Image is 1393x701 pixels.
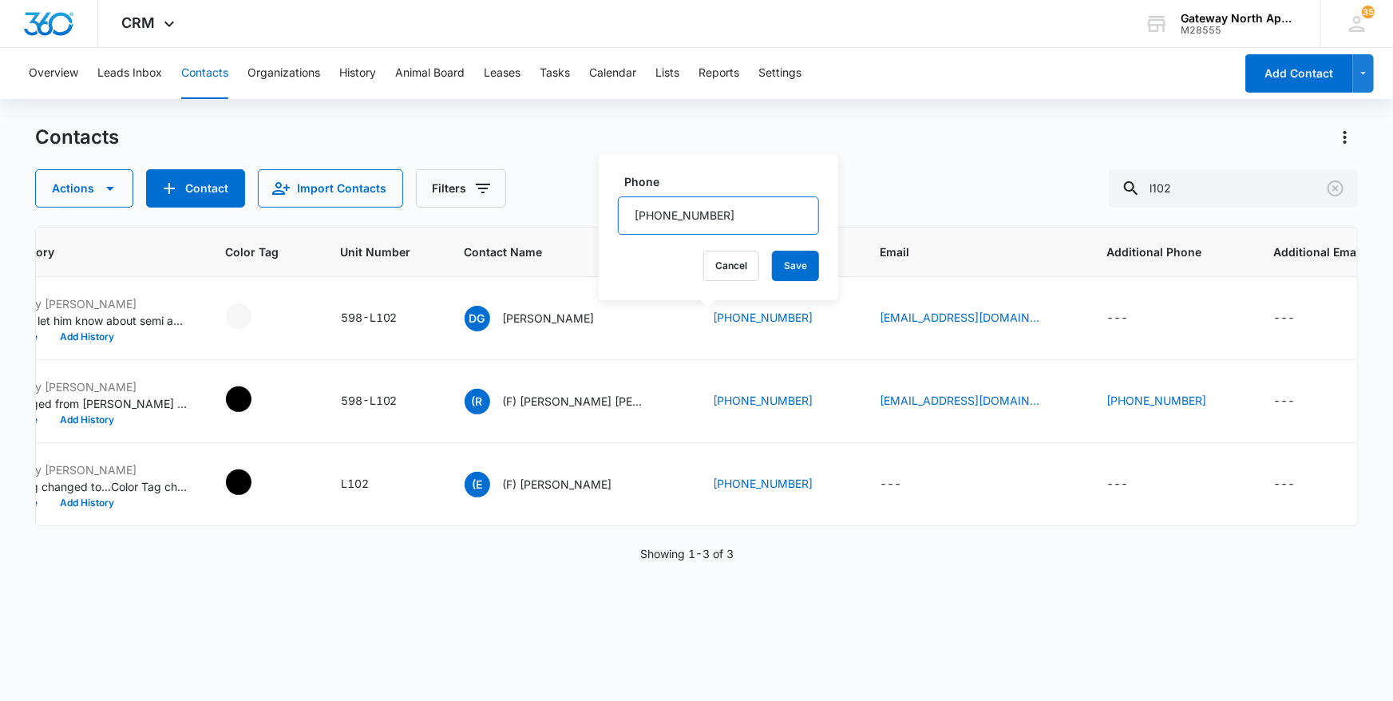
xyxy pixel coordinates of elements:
button: Add History [49,332,125,342]
button: Actions [1332,125,1358,150]
button: Leads Inbox [97,48,162,99]
div: Additional Phone - - Select to Edit Field [1107,309,1158,328]
input: Search Contacts [1109,169,1358,208]
input: Phone [618,196,819,235]
button: Animal Board [395,48,465,99]
button: Reports [698,48,739,99]
span: Additional Email [1274,244,1363,260]
div: Unit Number - L102 - Select to Edit Field [341,475,398,494]
div: Unit Number - 598-L102 - Select to Edit Field [341,392,426,411]
span: Additional Phone [1107,244,1236,260]
div: - - Select to Edit Field [226,386,280,412]
div: Phone - (303) 877-7236 - Select to Edit Field [714,309,842,328]
div: account id [1181,25,1297,36]
a: [PHONE_NUMBER] [1107,392,1207,409]
div: Additional Email - - Select to Edit Field [1274,309,1324,328]
div: --- [1274,392,1296,411]
div: Additional Phone - (720) 281-1017 - Select to Edit Field [1107,392,1236,411]
div: 598-L102 [341,309,398,326]
div: account name [1181,12,1297,25]
a: [EMAIL_ADDRESS][DOMAIN_NAME] [881,392,1040,409]
button: Add Contact [1245,54,1353,93]
div: Additional Phone - - Select to Edit Field [1107,475,1158,494]
div: - - Select to Edit Field [226,469,280,495]
button: Filters [416,169,506,208]
span: 35 [1362,6,1375,18]
a: [PHONE_NUMBER] [714,309,813,326]
div: Email - - Select to Edit Field [881,475,931,494]
div: L102 [341,475,369,492]
span: Color Tag [226,244,279,260]
button: Overview [29,48,78,99]
div: Contact Name - Daniel Garcia - Select to Edit Field [465,306,623,331]
div: Unit Number - 598-L102 - Select to Edit Field [341,309,426,328]
button: Calendar [589,48,636,99]
span: Email [881,244,1046,260]
span: (R [465,389,490,414]
h1: Contacts [35,125,119,149]
button: Add History [49,498,125,508]
p: (F) [PERSON_NAME] [503,476,612,493]
p: (F) [PERSON_NAME] [PERSON_NAME] [503,393,647,410]
button: Actions [35,169,133,208]
div: Phone - (303) 358-9865 - Select to Edit Field [714,475,842,494]
button: Add Contact [146,169,245,208]
p: Showing 1-3 of 3 [640,545,734,562]
button: Add History [49,415,125,425]
div: 598-L102 [341,392,398,409]
div: Phone - (720) 603-6484 - Select to Edit Field [714,392,842,411]
a: [EMAIL_ADDRESS][DOMAIN_NAME] [881,309,1040,326]
button: History [339,48,376,99]
button: Contacts [181,48,228,99]
span: Contact Name [465,244,652,260]
a: [PHONE_NUMBER] [714,475,813,492]
div: Contact Name - (F) Robert Nina - Select to Edit Field [465,389,675,414]
button: Save [772,251,819,281]
button: Leases [484,48,520,99]
div: - - Select to Edit Field [226,303,280,329]
button: Cancel [703,251,759,281]
button: Import Contacts [258,169,403,208]
div: notifications count [1362,6,1375,18]
button: Tasks [540,48,570,99]
a: [PHONE_NUMBER] [714,392,813,409]
span: Unit Number [341,244,426,260]
p: [PERSON_NAME] [503,310,595,327]
div: Email - gdonny062@gmail.com - Select to Edit Field [881,309,1069,328]
span: CRM [122,14,156,31]
div: Email - robertninajr3435@gmail.com - Select to Edit Field [881,392,1069,411]
button: Lists [655,48,679,99]
div: Additional Email - - Select to Edit Field [1274,392,1324,411]
div: --- [1107,475,1129,494]
div: --- [1274,309,1296,328]
div: --- [1107,309,1129,328]
div: Contact Name - (F) Eric Gilbert - Select to Edit Field [465,472,641,497]
button: Organizations [247,48,320,99]
button: Clear [1323,176,1348,201]
span: DG [465,306,490,331]
span: (E [465,472,490,497]
label: Phone [624,173,825,190]
div: Additional Email - - Select to Edit Field [1274,475,1324,494]
div: --- [1274,475,1296,494]
button: Settings [758,48,801,99]
div: --- [881,475,902,494]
